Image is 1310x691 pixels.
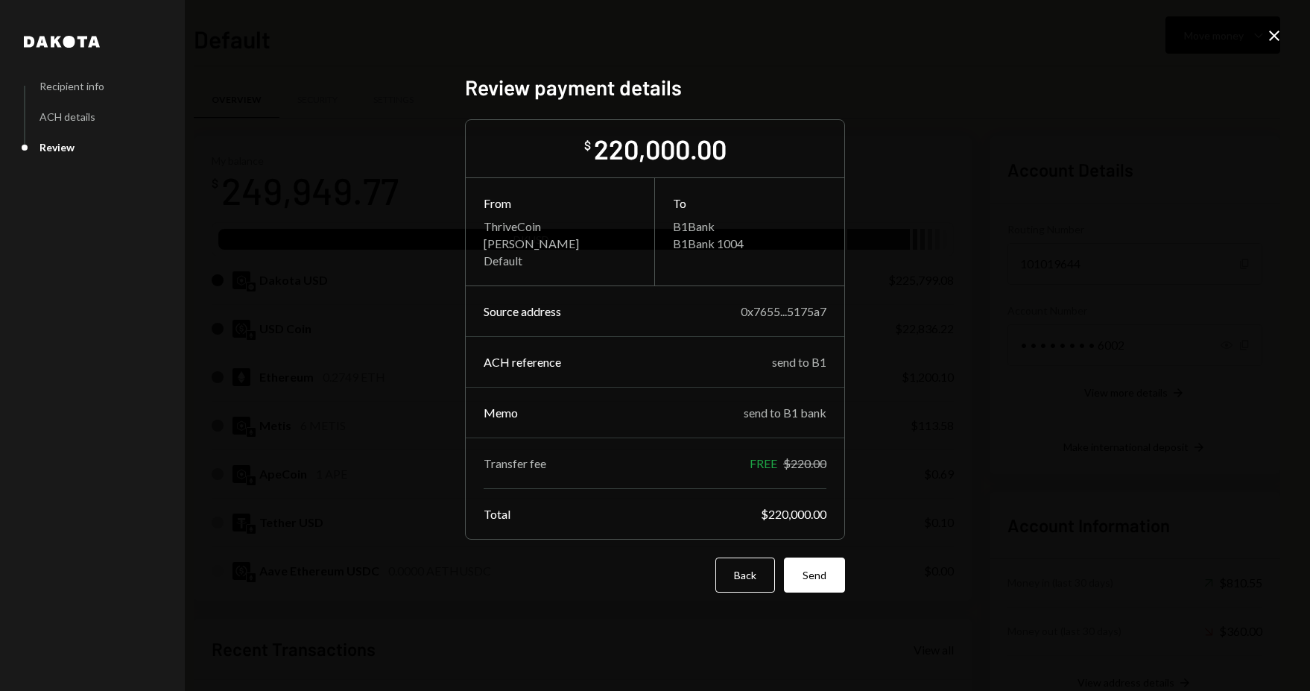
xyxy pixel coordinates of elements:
div: ACH reference [484,355,561,369]
div: send to B1 bank [744,406,826,420]
div: 0x7655...5175a7 [741,304,826,318]
button: Back [715,558,775,593]
div: ACH details [39,110,95,123]
div: $ [584,138,591,153]
div: ThriveCoin [484,219,636,233]
div: Review [39,141,75,154]
div: Total [484,507,510,521]
div: From [484,196,636,210]
div: $220.00 [783,456,826,470]
div: Transfer fee [484,456,546,470]
div: To [673,196,826,210]
div: Default [484,253,636,268]
div: B1Bank [673,219,826,233]
div: $220,000.00 [761,507,826,521]
div: Recipient info [39,80,104,92]
h2: Review payment details [465,73,845,102]
div: B1Bank 1004 [673,236,826,250]
div: Memo [484,406,518,420]
button: Send [784,558,845,593]
div: [PERSON_NAME] [484,236,636,250]
div: FREE [750,456,777,470]
div: send to B1 [772,355,826,369]
div: Source address [484,304,561,318]
div: 220,000.00 [594,132,727,165]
